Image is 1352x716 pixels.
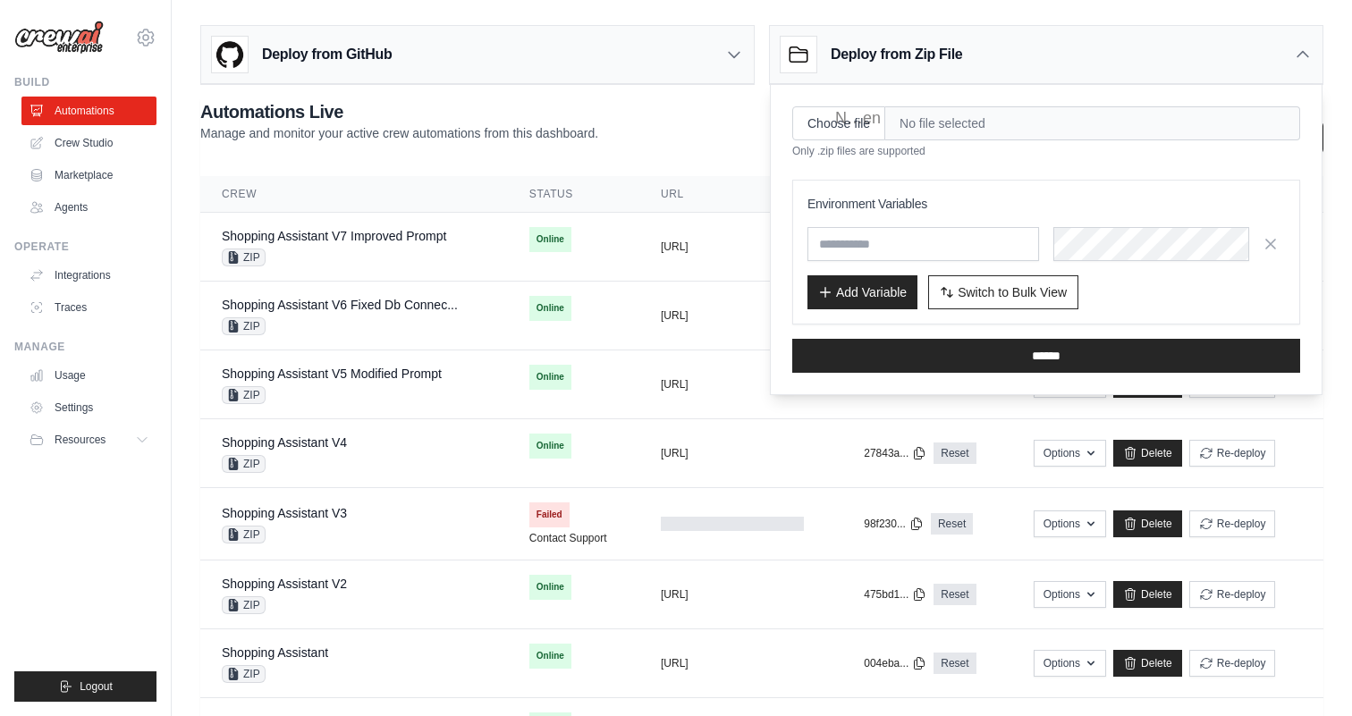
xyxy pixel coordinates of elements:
div: Manage [14,340,156,354]
a: Shopping Assistant V4 [222,435,347,450]
a: Shopping Assistant V2 [222,577,347,591]
a: Shopping Assistant V7 Improved Prompt [222,229,446,243]
span: ZIP [222,248,266,266]
p: Only .zip files are supported [792,144,1300,158]
span: Online [529,644,571,669]
th: Crew [200,176,508,213]
a: Shopping Assistant V5 Modified Prompt [222,366,442,381]
a: Marketplace [21,161,156,190]
button: Options [1034,440,1106,467]
span: Online [529,227,571,252]
a: Integrations [21,261,156,290]
span: Online [529,434,571,459]
span: ZIP [222,317,266,335]
a: Contact Support [529,531,607,545]
a: Crew Studio [21,129,156,157]
button: 98f230... [864,517,924,531]
button: Add Variable [807,275,917,309]
input: Choose file [792,106,885,140]
button: 475bd1... [864,587,926,602]
a: Shopping Assistant V6 Fixed Db Connec... [222,298,458,312]
span: ZIP [222,596,266,614]
button: Resources [21,425,156,454]
a: Delete [1113,581,1182,608]
a: Agents [21,193,156,222]
span: Online [529,296,571,321]
a: Usage [21,361,156,390]
button: Options [1034,581,1106,608]
a: Reset [931,513,973,535]
h3: Environment Variables [807,195,1285,213]
button: Re-deploy [1189,650,1276,677]
button: Options [1034,510,1106,537]
button: Options [1034,650,1106,677]
a: Traces [21,293,156,322]
a: Settings [21,393,156,422]
a: Reset [934,653,976,674]
div: Operate [14,240,156,254]
span: ZIP [222,455,266,473]
a: Delete [1113,510,1182,537]
span: Switch to Bulk View [958,283,1067,301]
h3: Deploy from GitHub [262,44,392,65]
span: Online [529,575,571,600]
p: Manage and monitor your active crew automations from this dashboard. [200,124,598,142]
img: Logo [14,21,104,55]
div: Build [14,75,156,89]
a: Delete [1113,440,1182,467]
h3: Deploy from Zip File [831,44,962,65]
span: ZIP [222,526,266,543]
span: Resources [55,433,106,447]
th: Status [508,176,639,213]
button: Re-deploy [1189,440,1276,467]
th: URL [639,176,842,213]
a: Reset [934,442,976,464]
button: 27843a... [864,446,926,460]
span: ZIP [222,386,266,404]
span: ZIP [222,665,266,683]
span: Failed [529,502,570,527]
span: Logout [80,679,113,694]
button: Logout [14,671,156,702]
h2: Automations Live [200,99,598,124]
iframe: Chat Widget [1263,630,1352,716]
a: Shopping Assistant [222,645,328,660]
a: Reset [934,584,976,605]
a: Shopping Assistant V3 [222,506,347,520]
a: Delete [1113,650,1182,677]
button: Re-deploy [1189,510,1276,537]
span: No file selected [885,106,1300,140]
button: Switch to Bulk View [928,275,1078,309]
img: GitHub Logo [212,37,248,72]
button: Re-deploy [1189,581,1276,608]
button: 004eba... [864,656,926,670]
a: Automations [21,97,156,125]
span: Online [529,365,571,390]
